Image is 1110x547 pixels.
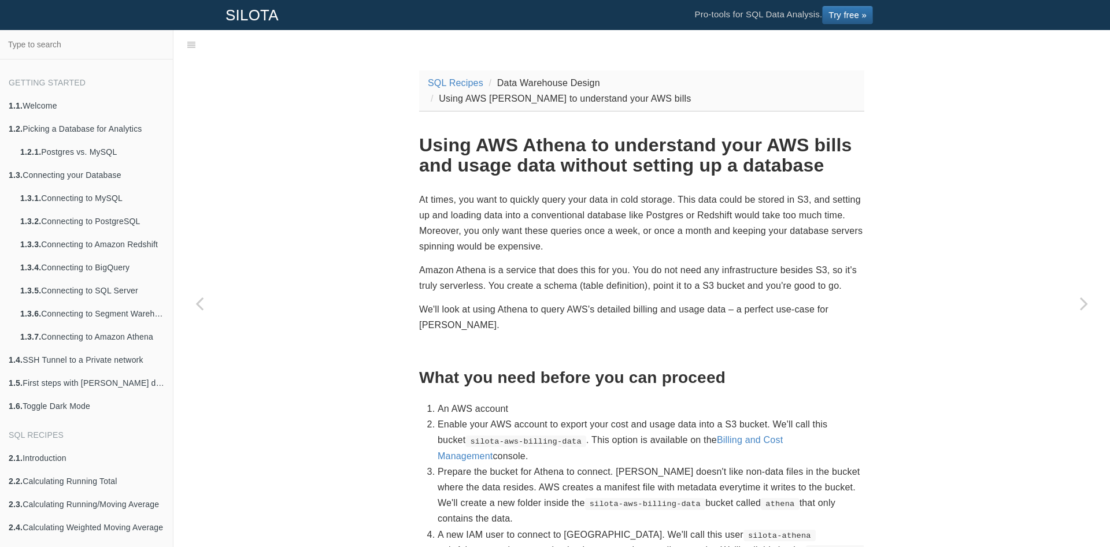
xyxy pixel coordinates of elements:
[761,498,800,509] code: athena
[438,416,864,464] li: Enable your AWS account to export your cost and usage data into a S3 bucket. We'll call this buck...
[428,91,691,106] li: Using AWS [PERSON_NAME] to understand your AWS bills
[9,124,23,133] b: 1.2.
[20,332,41,341] b: 1.3.7.
[465,436,586,447] code: silota-aws-billing-data
[9,477,23,486] b: 2.2.
[217,1,287,29] a: SILOTA
[9,453,23,463] b: 2.1.
[419,369,864,387] h2: What you need before you can proceed
[9,101,23,110] b: 1.1.
[9,378,23,388] b: 1.5.
[20,147,41,157] b: 1.2.1.
[3,34,169,55] input: Type to search
[438,435,783,460] a: Billing and Cost Management
[9,523,23,532] b: 2.4.
[12,140,173,163] a: 1.2.1.Postgres vs. MySQL
[12,210,173,233] a: 1.3.2.Connecting to PostgreSQL
[9,355,23,364] b: 1.4.
[1058,59,1110,547] a: Next page: White label reports
[822,6,873,24] a: Try free »
[585,498,706,509] code: silota-aws-billing-data
[20,263,41,272] b: 1.3.4.
[12,279,173,302] a: 1.3.5.Connecting to SQL Server
[20,217,41,226] b: 1.3.2.
[419,262,864,293] p: Amazon Athena is a service that does this for you. You do not need any infrastructure besides S3,...
[419,192,864,255] p: At times, you want to quickly query your data in cold storage. This data could be stored in S3, a...
[20,240,41,249] b: 1.3.3.
[9,500,23,509] b: 2.3.
[428,78,483,88] a: SQL Recipes
[20,309,41,318] b: 1.3.6.
[12,302,173,325] a: 1.3.6.Connecting to Segment Warehouse
[438,464,864,527] li: Prepare the bucket for Athena to connect. [PERSON_NAME] doesn't like non-data files in the bucket...
[12,187,173,210] a: 1.3.1.Connecting to MySQL
[9,401,23,411] b: 1.6.
[486,75,600,91] li: Data Warehouse Design
[12,233,173,256] a: 1.3.3.Connecting to Amazon Redshift
[438,401,864,416] li: An AWS account
[683,1,885,29] li: Pro-tools for SQL Data Analysis.
[9,170,23,180] b: 1.3.
[12,256,173,279] a: 1.3.4.Connecting to BigQuery
[743,530,816,541] code: silota-athena
[173,59,225,547] a: Previous page: Modeling: Denormalized Dimension Tables with Materialized Views for Business Users
[12,325,173,348] a: 1.3.7.Connecting to Amazon Athena
[20,194,41,203] b: 1.3.1.
[20,286,41,295] b: 1.3.5.
[419,135,864,176] h1: Using AWS Athena to understand your AWS bills and usage data without setting up a database
[419,302,864,333] p: We'll look at using Athena to query AWS's detailed billing and usage data – a perfect use-case fo...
